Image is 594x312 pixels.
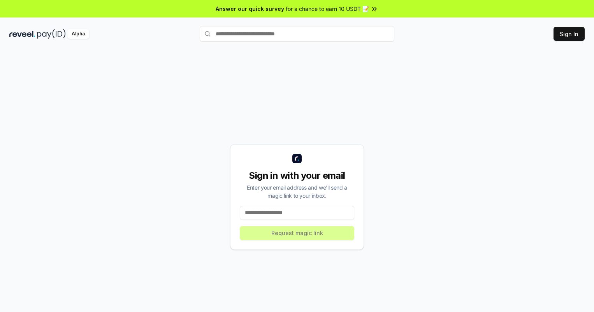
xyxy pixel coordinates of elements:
div: Alpha [67,29,89,39]
span: Answer our quick survey [216,5,284,13]
div: Sign in with your email [240,169,354,182]
button: Sign In [554,27,585,41]
img: logo_small [292,154,302,163]
span: for a chance to earn 10 USDT 📝 [286,5,369,13]
img: pay_id [37,29,66,39]
div: Enter your email address and we’ll send a magic link to your inbox. [240,183,354,200]
img: reveel_dark [9,29,35,39]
